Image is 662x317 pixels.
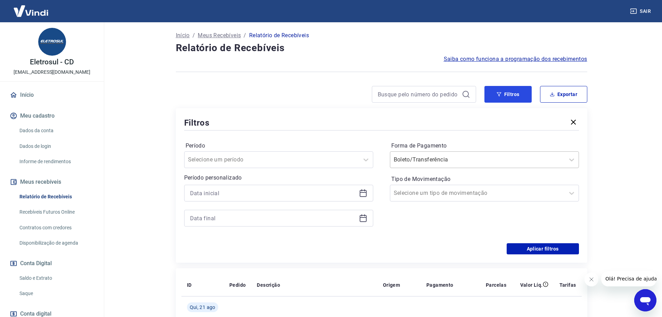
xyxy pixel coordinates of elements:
[520,282,543,288] p: Valor Líq.
[17,124,96,138] a: Dados da conta
[17,154,96,169] a: Informe de rendimentos
[198,31,241,40] a: Meus Recebíveis
[17,286,96,301] a: Saque
[244,31,246,40] p: /
[540,86,587,103] button: Exportar
[17,205,96,219] a: Recebíveis Futuros Online
[190,188,356,198] input: Data inicial
[186,142,372,150] label: Período
[249,31,309,40] p: Relatório de Recebíveis
[176,41,587,55] h4: Relatório de Recebíveis
[391,175,578,183] label: Tipo de Movimentação
[634,289,656,311] iframe: Botão para abrir a janela de mensagens
[30,58,74,66] p: Eletrosul - CD
[184,174,373,182] p: Período personalizado
[187,282,192,288] p: ID
[507,243,579,254] button: Aplicar filtros
[8,256,96,271] button: Conta Digital
[229,282,246,288] p: Pedido
[559,282,576,288] p: Tarifas
[629,5,654,18] button: Sair
[391,142,578,150] label: Forma de Pagamento
[193,31,195,40] p: /
[8,87,96,103] a: Início
[601,271,656,286] iframe: Mensagem da empresa
[17,236,96,250] a: Disponibilização de agenda
[17,139,96,153] a: Dados de login
[378,89,459,100] input: Busque pelo número do pedido
[184,117,210,128] h5: Filtros
[8,174,96,190] button: Meus recebíveis
[176,31,190,40] a: Início
[383,282,400,288] p: Origem
[484,86,532,103] button: Filtros
[38,28,66,56] img: bfaea956-2ddf-41fe-bf56-92e818b71c04.jpeg
[190,213,356,223] input: Data final
[17,221,96,235] a: Contratos com credores
[585,272,598,286] iframe: Fechar mensagem
[190,304,215,311] span: Qui, 21 ago
[8,108,96,124] button: Meu cadastro
[486,282,506,288] p: Parcelas
[14,69,90,76] p: [EMAIL_ADDRESS][DOMAIN_NAME]
[17,271,96,285] a: Saldo e Extrato
[8,0,54,22] img: Vindi
[257,282,280,288] p: Descrição
[17,190,96,204] a: Relatório de Recebíveis
[426,282,453,288] p: Pagamento
[4,5,58,10] span: Olá! Precisa de ajuda?
[444,55,587,63] a: Saiba como funciona a programação dos recebimentos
